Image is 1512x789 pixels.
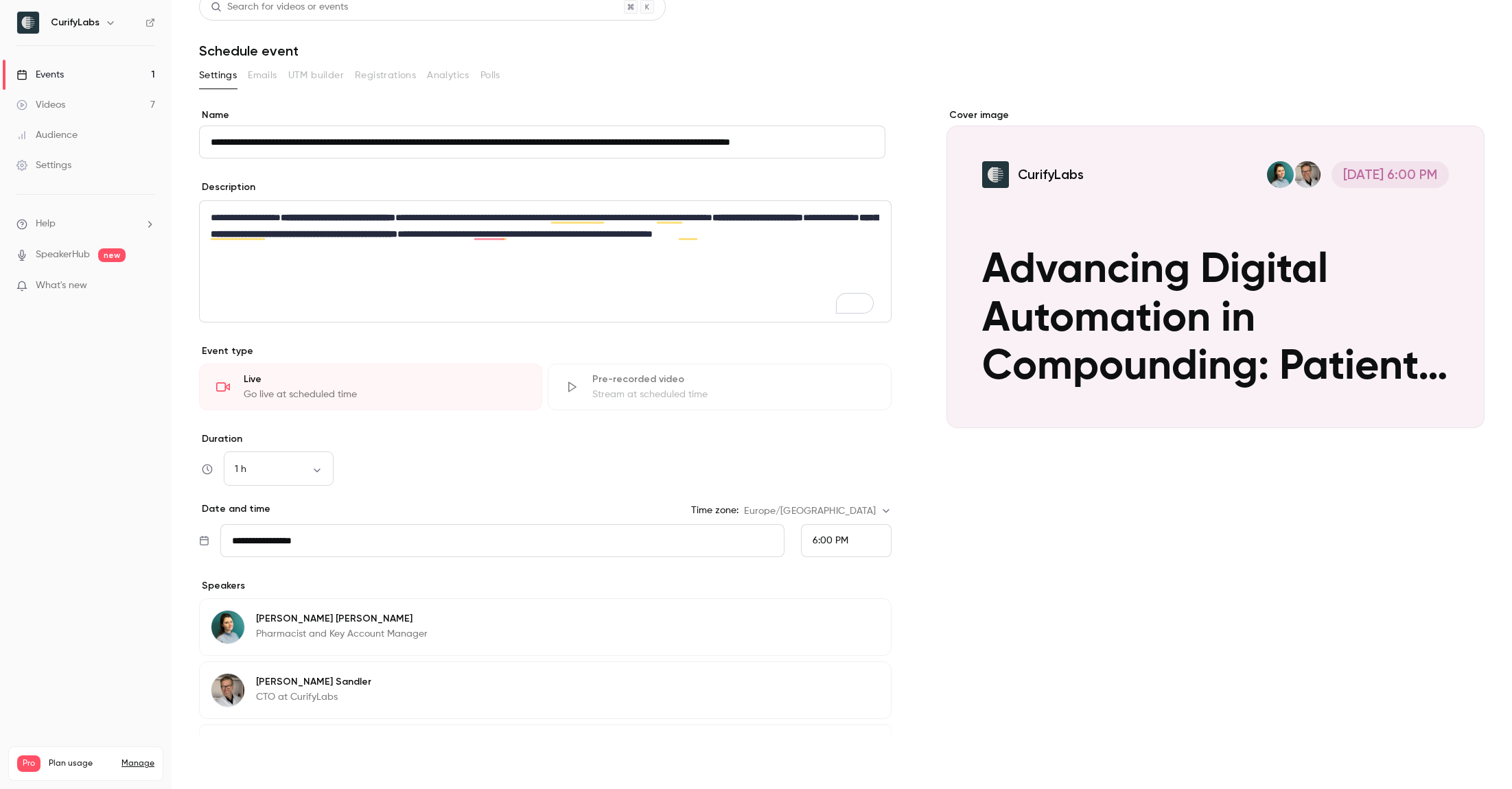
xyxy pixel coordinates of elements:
[17,12,39,34] img: CurifyLabs
[199,661,892,719] div: Niklas Sandler[PERSON_NAME] SandlerCTO at CurifyLabs
[248,69,277,83] span: Emails
[16,158,71,172] div: Settings
[220,524,784,557] input: Tue, Feb 17, 2026
[199,108,892,122] label: Name
[288,69,344,83] span: UTM builder
[801,524,892,557] div: From
[199,364,542,410] div: LiveGo live at scheduled time
[427,69,469,83] span: Analytics
[211,674,244,707] img: Niklas Sandler
[691,504,738,517] label: Time zone:
[16,128,78,142] div: Audience
[480,69,500,83] span: Polls
[592,388,874,401] div: Stream at scheduled time
[49,758,113,769] span: Plan usage
[946,108,1485,428] section: Cover image
[256,675,371,689] p: [PERSON_NAME] Sandler
[744,504,891,518] div: Europe/[GEOGRAPHIC_DATA]
[199,64,237,86] button: Settings
[256,612,428,626] p: [PERSON_NAME] [PERSON_NAME]
[200,201,891,322] div: editor
[199,579,892,593] p: Speakers
[548,364,891,410] div: Pre-recorded videoStream at scheduled time
[199,598,892,656] div: Ludmila Hrižanovska[PERSON_NAME] [PERSON_NAME]Pharmacist and Key Account Manager
[244,388,525,401] div: Go live at scheduled time
[199,751,248,778] button: Save
[98,248,126,262] span: new
[211,611,244,644] img: Ludmila Hrižanovska
[36,279,87,293] span: What's new
[592,373,874,386] div: Pre-recorded video
[813,536,848,545] span: 6:00 PM
[17,755,40,772] span: Pro
[244,373,525,386] div: Live
[256,627,428,641] p: Pharmacist and Key Account Manager
[199,502,270,516] p: Date and time
[139,280,155,292] iframe: Noticeable Trigger
[16,98,65,112] div: Videos
[121,758,154,769] a: Manage
[51,16,100,30] h6: CurifyLabs
[36,217,56,231] span: Help
[36,248,90,262] a: SpeakerHub
[199,432,892,446] label: Duration
[199,180,255,194] label: Description
[199,344,892,358] p: Event type
[16,217,155,231] li: help-dropdown-opener
[16,68,64,82] div: Events
[199,200,892,322] section: description
[199,43,1485,59] h1: Schedule event
[224,462,334,476] div: 1 h
[200,201,891,322] div: To enrich screen reader interactions, please activate Accessibility in Grammarly extension settings
[355,69,416,83] span: Registrations
[946,108,1485,122] label: Cover image
[256,690,371,704] p: CTO at CurifyLabs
